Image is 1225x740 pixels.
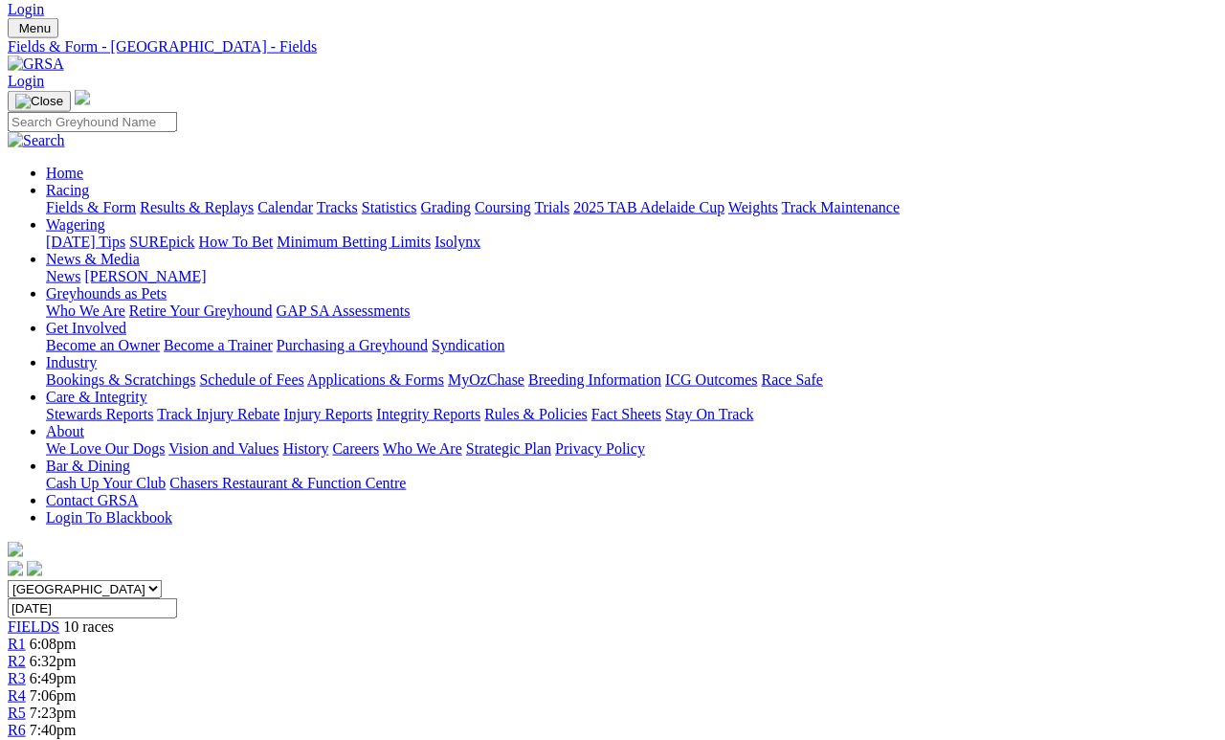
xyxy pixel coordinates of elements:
[46,475,1217,492] div: Bar & Dining
[30,722,77,738] span: 7:40pm
[46,458,130,474] a: Bar & Dining
[8,38,1217,56] a: Fields & Form - [GEOGRAPHIC_DATA] - Fields
[277,234,431,250] a: Minimum Betting Limits
[46,234,1217,251] div: Wagering
[46,182,89,198] a: Racing
[8,722,26,738] a: R6
[46,234,125,250] a: [DATE] Tips
[317,199,358,215] a: Tracks
[277,337,428,353] a: Purchasing a Greyhound
[169,475,406,491] a: Chasers Restaurant & Function Centre
[8,112,177,132] input: Search
[8,542,23,557] img: logo-grsa-white.png
[528,371,661,388] a: Breeding Information
[46,165,83,181] a: Home
[157,406,279,422] a: Track Injury Rebate
[332,440,379,457] a: Careers
[30,687,77,704] span: 7:06pm
[8,618,59,635] a: FIELDS
[591,406,661,422] a: Fact Sheets
[15,94,63,109] img: Close
[555,440,645,457] a: Privacy Policy
[761,371,822,388] a: Race Safe
[448,371,524,388] a: MyOzChase
[573,199,724,215] a: 2025 TAB Adelaide Cup
[164,337,273,353] a: Become a Trainer
[8,56,64,73] img: GRSA
[168,440,278,457] a: Vision and Values
[376,406,480,422] a: Integrity Reports
[46,251,140,267] a: News & Media
[46,268,80,284] a: News
[8,1,44,17] a: Login
[30,636,77,652] span: 6:08pm
[46,320,126,336] a: Get Involved
[8,598,177,618] input: Select date
[8,653,26,669] a: R2
[46,389,147,405] a: Care & Integrity
[283,406,372,422] a: Injury Reports
[19,21,51,35] span: Menu
[46,492,138,508] a: Contact GRSA
[30,653,77,669] span: 6:32pm
[277,303,411,319] a: GAP SA Assessments
[199,371,303,388] a: Schedule of Fees
[46,475,166,491] a: Cash Up Your Club
[27,561,42,576] img: twitter.svg
[46,406,153,422] a: Stewards Reports
[434,234,480,250] a: Isolynx
[129,303,273,319] a: Retire Your Greyhound
[46,354,97,370] a: Industry
[63,618,114,635] span: 10 races
[46,303,125,319] a: Who We Are
[75,90,90,105] img: logo-grsa-white.png
[46,440,1217,458] div: About
[46,216,105,233] a: Wagering
[421,199,471,215] a: Grading
[534,199,569,215] a: Trials
[8,670,26,686] a: R3
[665,371,757,388] a: ICG Outcomes
[466,440,551,457] a: Strategic Plan
[8,132,65,149] img: Search
[383,440,462,457] a: Who We Are
[665,406,753,422] a: Stay On Track
[46,509,172,526] a: Login To Blackbook
[8,18,58,38] button: Toggle navigation
[46,268,1217,285] div: News & Media
[475,199,531,215] a: Coursing
[46,303,1217,320] div: Greyhounds as Pets
[46,285,167,302] a: Greyhounds as Pets
[282,440,328,457] a: History
[140,199,254,215] a: Results & Replays
[30,705,77,721] span: 7:23pm
[432,337,504,353] a: Syndication
[8,636,26,652] a: R1
[307,371,444,388] a: Applications & Forms
[8,705,26,721] a: R5
[728,199,778,215] a: Weights
[46,371,1217,389] div: Industry
[8,73,44,89] a: Login
[46,440,165,457] a: We Love Our Dogs
[257,199,313,215] a: Calendar
[782,199,900,215] a: Track Maintenance
[46,337,1217,354] div: Get Involved
[46,337,160,353] a: Become an Owner
[46,423,84,439] a: About
[129,234,194,250] a: SUREpick
[484,406,588,422] a: Rules & Policies
[362,199,417,215] a: Statistics
[199,234,274,250] a: How To Bet
[8,687,26,704] a: R4
[46,199,136,215] a: Fields & Form
[8,91,71,112] button: Toggle navigation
